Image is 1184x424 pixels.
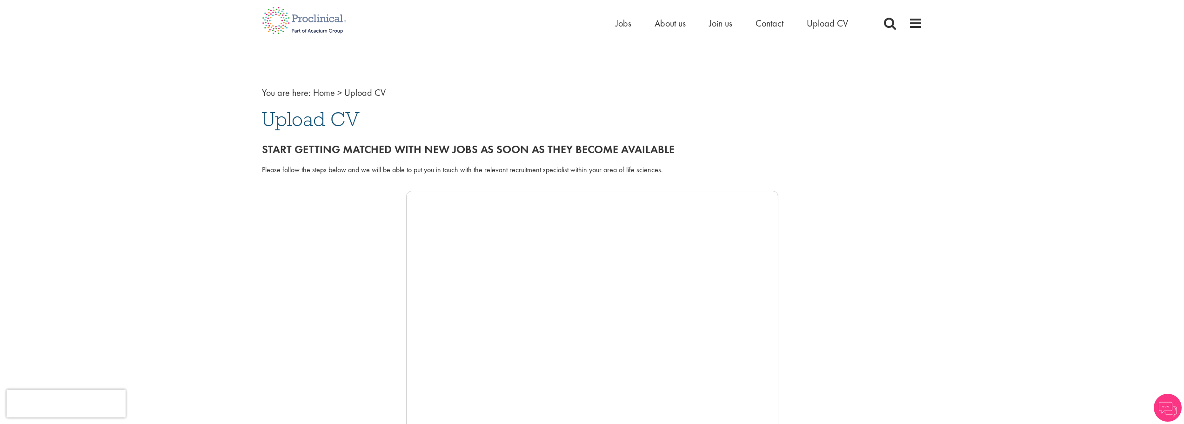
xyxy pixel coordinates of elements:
iframe: reCAPTCHA [7,390,126,417]
h2: Start getting matched with new jobs as soon as they become available [262,143,923,155]
div: Please follow the steps below and we will be able to put you in touch with the relevant recruitme... [262,165,923,175]
a: About us [655,17,686,29]
span: > [337,87,342,99]
a: Contact [756,17,783,29]
a: Jobs [615,17,631,29]
a: breadcrumb link [313,87,335,99]
a: Upload CV [807,17,848,29]
span: Upload CV [344,87,386,99]
a: Join us [709,17,732,29]
span: You are here: [262,87,311,99]
img: Chatbot [1154,394,1182,422]
span: Upload CV [262,107,360,132]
